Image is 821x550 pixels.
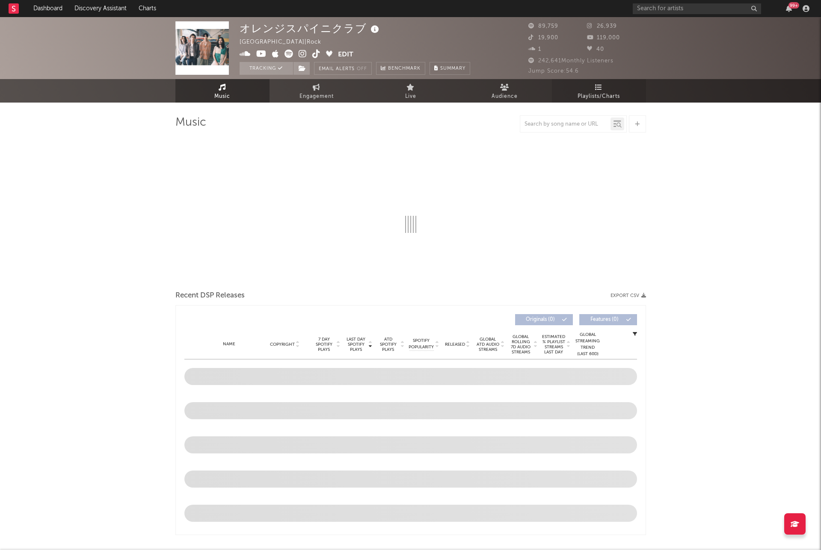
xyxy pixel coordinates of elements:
span: 26,939 [587,24,617,29]
span: Playlists/Charts [578,91,620,102]
button: 99+ [786,5,792,12]
span: 19,900 [528,35,558,41]
span: Engagement [299,91,334,102]
button: Edit [338,50,353,60]
button: Originals(0) [515,314,573,325]
span: 7 Day Spotify Plays [313,337,335,352]
input: Search by song name or URL [520,121,611,128]
button: Email AlertsOff [314,62,372,75]
span: Estimated % Playlist Streams Last Day [542,334,566,355]
span: Summary [440,66,465,71]
input: Search for artists [633,3,761,14]
span: ATD Spotify Plays [377,337,400,352]
div: 99 + [788,2,799,9]
div: Global Streaming Trend (Last 60D) [575,332,601,357]
span: 119,000 [587,35,620,41]
a: Audience [458,79,552,103]
div: Name [202,341,258,347]
span: Features ( 0 ) [585,317,624,322]
button: Tracking [240,62,293,75]
span: 242,641 Monthly Listeners [528,58,614,64]
button: Export CSV [611,293,646,298]
a: Music [175,79,270,103]
span: 89,759 [528,24,558,29]
a: Benchmark [376,62,425,75]
a: Engagement [270,79,364,103]
a: Live [364,79,458,103]
button: Features(0) [579,314,637,325]
span: Jump Score: 54.6 [528,68,579,74]
span: Global Rolling 7D Audio Streams [509,334,533,355]
span: Music [214,91,230,102]
span: Recent DSP Releases [175,291,245,301]
div: [GEOGRAPHIC_DATA] | Rock [240,37,331,47]
span: Last Day Spotify Plays [345,337,368,352]
em: Off [357,67,367,71]
span: Benchmark [388,64,421,74]
span: Originals ( 0 ) [521,317,560,322]
span: Spotify Popularity [409,338,434,350]
span: Audience [492,91,518,102]
button: Summary [430,62,470,75]
span: 40 [587,47,604,52]
span: 1 [528,47,541,52]
a: Playlists/Charts [552,79,646,103]
div: オレンジスパイニクラブ [240,21,381,35]
span: Copyright [270,342,295,347]
span: Released [445,342,465,347]
span: Global ATD Audio Streams [476,337,500,352]
span: Live [405,91,416,102]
